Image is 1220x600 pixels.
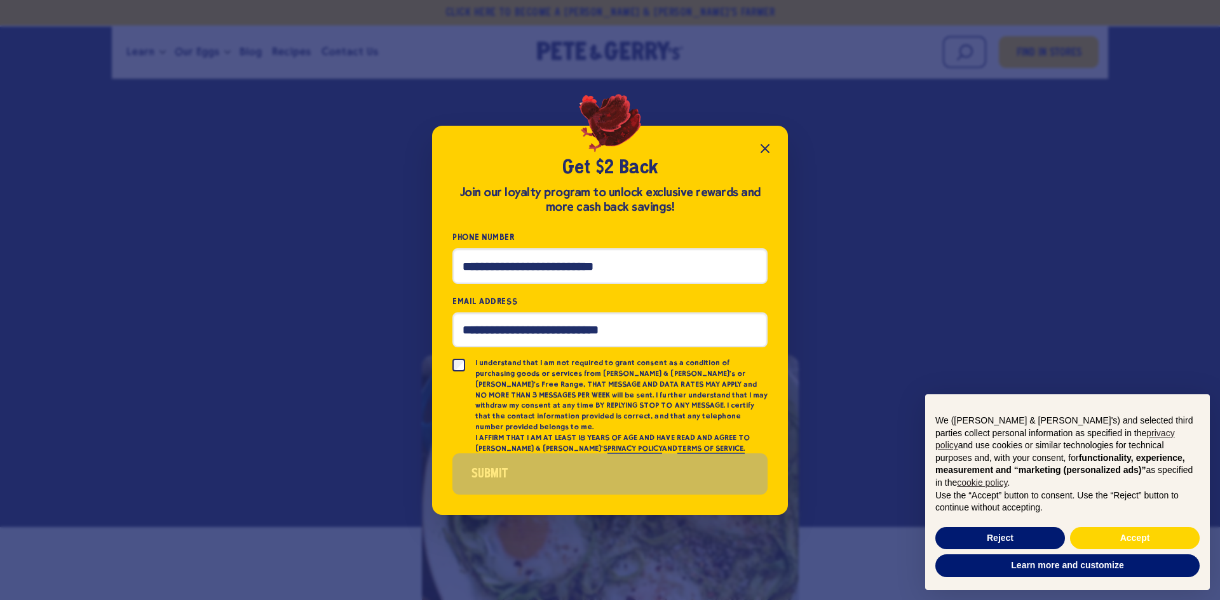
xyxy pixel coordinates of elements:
p: I understand that I am not required to grant consent as a condition of purchasing goods or servic... [475,357,768,432]
a: PRIVACY POLICY [607,444,662,454]
p: We ([PERSON_NAME] & [PERSON_NAME]'s) and selected third parties collect personal information as s... [935,415,1200,490]
a: cookie policy [957,477,1007,488]
input: I understand that I am not required to grant consent as a condition of purchasing goods or servic... [452,359,465,371]
button: Close popup [752,136,778,161]
button: Accept [1070,527,1200,550]
div: Notice [915,384,1220,600]
label: Phone Number [452,230,768,244]
button: Reject [935,527,1065,550]
button: Learn more and customize [935,554,1200,577]
p: Use the “Accept” button to consent. Use the “Reject” button to continue without accepting. [935,490,1200,514]
p: I AFFIRM THAT I AM AT LEAST 18 YEARS OF AGE AND HAVE READ AND AGREE TO [PERSON_NAME] & [PERSON_NA... [475,432,768,454]
h2: Get $2 Back [452,156,768,180]
button: Submit [452,453,768,495]
div: Join our loyalty program to unlock exclusive rewards and more cash back savings! [452,185,768,215]
a: TERMS OF SERVICE. [677,444,744,454]
label: Email Address [452,294,768,309]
